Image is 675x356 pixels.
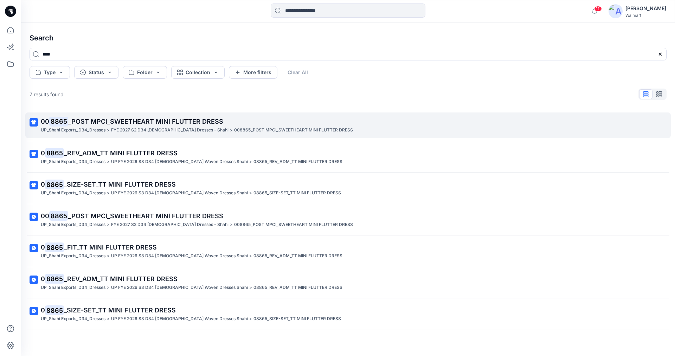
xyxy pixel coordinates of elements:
[41,189,105,197] p: UP_Shahi Exports_D34_Dresses
[41,221,105,228] p: UP_Shahi Exports_D34_Dresses
[107,284,110,291] p: >
[64,306,176,314] span: _SIZE-SET_TT MINI FLUTTER DRESS
[111,315,248,323] p: UP FYE 2026 S3 D34 Ladies Woven Dresses Shahi
[107,315,110,323] p: >
[625,13,666,18] div: Walmart
[111,189,248,197] p: UP FYE 2026 S3 D34 Ladies Woven Dresses Shahi
[249,284,252,291] p: >
[249,158,252,166] p: >
[68,212,223,220] span: _POST MPCI_SWEETHEART MINI FLUTTER DRESS
[229,66,277,79] button: More filters
[25,175,671,201] a: 08865_SIZE-SET_TT MINI FLUTTER DRESSUP_Shahi Exports_D34_Dresses>UP FYE 2026 S3 D34 [DEMOGRAPHIC_...
[25,144,671,170] a: 08865_REV_ADM_TT MINI FLUTTER DRESSUP_Shahi Exports_D34_Dresses>UP FYE 2026 S3 D34 [DEMOGRAPHIC_D...
[111,284,248,291] p: UP FYE 2026 S3 D34 Ladies Woven Dresses Shahi
[107,189,110,197] p: >
[253,315,341,323] p: 08865_SIZE-SET_TT MINI FLUTTER DRESS
[594,6,602,12] span: 11
[249,315,252,323] p: >
[41,252,105,260] p: UP_Shahi Exports_D34_Dresses
[249,189,252,197] p: >
[111,252,248,260] p: UP FYE 2026 S3 D34 Ladies Woven Dresses Shahi
[41,306,45,314] span: 0
[25,238,671,264] a: 08865_FIT_TT MINI FLUTTER DRESSUP_Shahi Exports_D34_Dresses>UP FYE 2026 S3 D34 [DEMOGRAPHIC_DATA]...
[230,127,233,134] p: >
[64,275,178,283] span: _REV_ADM_TT MINI FLUTTER DRESS
[45,274,64,284] mark: 8865
[234,127,353,134] p: 008865_POST MPCI_SWEETHEART MINI FLUTTER DRESS
[45,148,64,158] mark: 8865
[609,4,623,18] img: avatar
[625,4,666,13] div: [PERSON_NAME]
[111,158,248,166] p: UP FYE 2026 S3 D34 Ladies Woven Dresses Shahi
[25,112,671,138] a: 008865_POST MPCI_SWEETHEART MINI FLUTTER DRESSUP_Shahi Exports_D34_Dresses>FYE 2027 S2 D34 [DEMOG...
[64,149,178,157] span: _REV_ADM_TT MINI FLUTTER DRESS
[64,244,157,251] span: _FIT_TT MINI FLUTTER DRESS
[45,305,64,315] mark: 8865
[41,315,105,323] p: UP_Shahi Exports_D34_Dresses
[41,158,105,166] p: UP_Shahi Exports_D34_Dresses
[49,116,68,126] mark: 8865
[123,66,167,79] button: Folder
[49,211,68,221] mark: 8865
[45,242,64,252] mark: 8865
[41,118,49,125] span: 00
[249,252,252,260] p: >
[64,181,176,188] span: _SIZE-SET_TT MINI FLUTTER DRESS
[41,275,45,283] span: 0
[41,244,45,251] span: 0
[41,127,105,134] p: UP_Shahi Exports_D34_Dresses
[111,221,229,228] p: FYE 2027 S2 D34 Ladies Dresses - Shahi
[41,284,105,291] p: UP_Shahi Exports_D34_Dresses
[253,158,342,166] p: 08865_REV_ADM_TT MINI FLUTTER DRESS
[107,127,110,134] p: >
[41,212,49,220] span: 00
[107,221,110,228] p: >
[253,252,342,260] p: 08865_REV_ADM_TT MINI FLUTTER DRESS
[25,301,671,327] a: 08865_SIZE-SET_TT MINI FLUTTER DRESSUP_Shahi Exports_D34_Dresses>UP FYE 2026 S3 D34 [DEMOGRAPHIC_...
[68,118,223,125] span: _POST MPCI_SWEETHEART MINI FLUTTER DRESS
[111,127,229,134] p: FYE 2027 S2 D34 Ladies Dresses - Shahi
[25,270,671,296] a: 08865_REV_ADM_TT MINI FLUTTER DRESSUP_Shahi Exports_D34_Dresses>UP FYE 2026 S3 D34 [DEMOGRAPHIC_D...
[41,181,45,188] span: 0
[45,180,64,189] mark: 8865
[171,66,225,79] button: Collection
[234,221,353,228] p: 008865_POST MPCI_SWEETHEART MINI FLUTTER DRESS
[253,189,341,197] p: 08865_SIZE-SET_TT MINI FLUTTER DRESS
[30,66,70,79] button: Type
[107,252,110,260] p: >
[230,221,233,228] p: >
[107,158,110,166] p: >
[25,207,671,233] a: 008865_POST MPCI_SWEETHEART MINI FLUTTER DRESSUP_Shahi Exports_D34_Dresses>FYE 2027 S2 D34 [DEMOG...
[24,28,672,48] h4: Search
[41,149,45,157] span: 0
[30,91,64,98] p: 7 results found
[253,284,342,291] p: 08865_REV_ADM_TT MINI FLUTTER DRESS
[74,66,118,79] button: Status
